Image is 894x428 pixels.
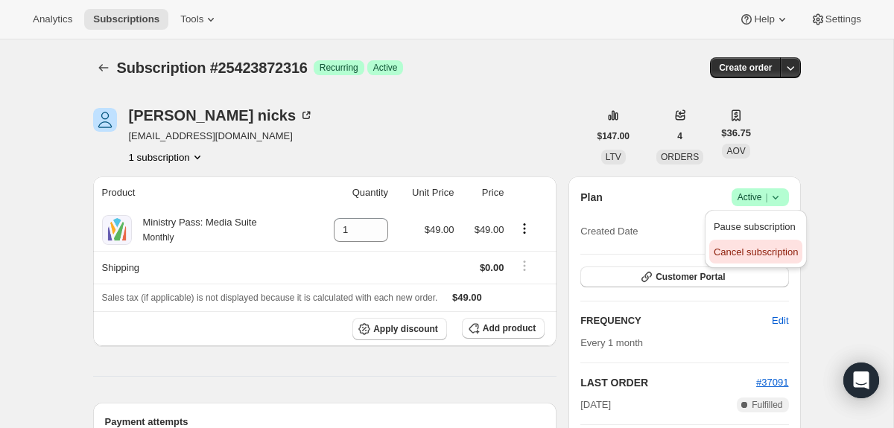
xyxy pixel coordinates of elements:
[580,266,788,287] button: Customer Portal
[33,13,72,25] span: Analytics
[373,323,438,335] span: Apply discount
[311,176,393,209] th: Quantity
[393,176,458,209] th: Unit Price
[765,191,767,203] span: |
[580,224,638,239] span: Created Date
[425,224,454,235] span: $49.00
[24,9,81,30] button: Analytics
[580,190,603,205] h2: Plan
[721,126,751,141] span: $36.75
[180,13,203,25] span: Tools
[580,313,772,328] h2: FREQUENCY
[129,150,205,165] button: Product actions
[452,292,482,303] span: $49.00
[754,13,774,25] span: Help
[580,375,756,390] h2: LAST ORDER
[843,362,879,398] div: Open Intercom Messenger
[320,62,358,74] span: Recurring
[710,57,781,78] button: Create order
[714,221,796,232] span: Pause subscription
[802,9,870,30] button: Settings
[93,251,311,284] th: Shipping
[752,399,782,411] span: Fulfilled
[589,126,638,147] button: $147.00
[513,220,536,237] button: Product actions
[462,318,545,339] button: Add product
[171,9,227,30] button: Tools
[84,9,168,30] button: Subscriptions
[373,62,398,74] span: Active
[606,152,621,162] span: LTV
[772,313,788,328] span: Edit
[480,262,504,273] span: $0.00
[580,397,611,412] span: [DATE]
[677,130,682,142] span: 4
[143,232,174,243] small: Monthly
[93,108,117,132] span: brandy nicks
[709,214,802,238] button: Pause subscription
[656,271,725,283] span: Customer Portal
[129,108,314,123] div: [PERSON_NAME] nicks
[458,176,508,209] th: Price
[726,146,745,156] span: AOV
[756,377,788,388] a: #37091
[661,152,699,162] span: ORDERS
[714,246,798,258] span: Cancel subscription
[668,126,691,147] button: 4
[738,190,783,205] span: Active
[763,309,797,333] button: Edit
[825,13,861,25] span: Settings
[730,9,798,30] button: Help
[93,176,311,209] th: Product
[93,13,159,25] span: Subscriptions
[475,224,504,235] span: $49.00
[129,129,314,144] span: [EMAIL_ADDRESS][DOMAIN_NAME]
[352,318,447,340] button: Apply discount
[513,258,536,274] button: Shipping actions
[719,62,772,74] span: Create order
[483,322,536,334] span: Add product
[597,130,630,142] span: $147.00
[102,293,438,303] span: Sales tax (if applicable) is not displayed because it is calculated with each new order.
[102,215,132,245] img: product img
[709,240,802,263] button: Cancel subscription
[93,57,114,78] button: Subscriptions
[580,337,643,348] span: Every 1 month
[756,375,788,390] button: #37091
[132,215,257,245] div: Ministry Pass: Media Suite
[117,60,308,76] span: Subscription #25423872316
